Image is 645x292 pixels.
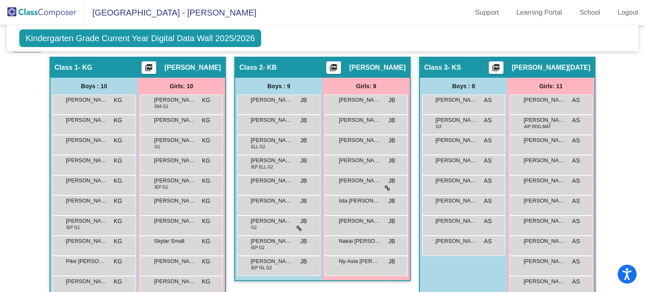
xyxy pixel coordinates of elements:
[154,237,196,245] span: Skylar Small
[251,197,293,205] span: [PERSON_NAME]
[155,144,160,150] span: G1
[154,176,196,185] span: [PERSON_NAME]
[66,224,80,231] span: IEP G1
[19,29,261,47] span: Kindergarten Grade Current Year Digital Data Wall 2025/2026
[154,197,196,205] span: [PERSON_NAME]
[202,197,210,205] span: KG
[235,78,322,95] div: Boys : 9
[202,257,210,266] span: KG
[300,197,307,205] span: JB
[50,78,138,95] div: Boys : 10
[388,156,395,165] span: JB
[572,116,580,125] span: AS
[339,96,381,104] span: [PERSON_NAME]
[114,156,122,165] span: KG
[66,197,108,205] span: [PERSON_NAME]
[484,176,492,185] span: AS
[484,156,492,165] span: AS
[339,237,381,245] span: Nakai [PERSON_NAME]
[251,164,273,170] span: IEP ELL G2
[154,257,196,266] span: [PERSON_NAME]
[524,197,566,205] span: [PERSON_NAME]
[66,217,108,225] span: [PERSON_NAME]
[251,265,272,271] span: IEP ISL G2
[484,96,492,105] span: AS
[388,237,395,246] span: JB
[524,277,566,286] span: [PERSON_NAME]
[524,257,566,266] span: [PERSON_NAME]
[388,96,395,105] span: JB
[572,176,580,185] span: AS
[435,176,477,185] span: [PERSON_NAME]
[388,217,395,226] span: JB
[114,136,122,145] span: KG
[572,217,580,226] span: AS
[572,156,580,165] span: AS
[388,136,395,145] span: JB
[202,176,210,185] span: KG
[66,156,108,165] span: [PERSON_NAME]
[388,176,395,185] span: JB
[300,156,307,165] span: JB
[155,184,168,190] span: IEP G1
[512,63,590,72] span: [PERSON_NAME][DATE]
[114,217,122,226] span: KG
[436,124,441,130] span: G3
[66,237,108,245] span: [PERSON_NAME]
[251,257,293,266] span: [PERSON_NAME]
[138,78,225,95] div: Girls: 10
[155,103,168,110] span: 504 G1
[66,176,108,185] span: [PERSON_NAME]
[84,6,256,19] span: [GEOGRAPHIC_DATA] - [PERSON_NAME]
[573,6,607,19] a: School
[328,63,338,75] mat-icon: picture_as_pdf
[326,61,341,74] button: Print Students Details
[202,156,210,165] span: KG
[448,63,461,72] span: - KS
[142,61,156,74] button: Print Students Details
[300,96,307,105] span: JB
[572,136,580,145] span: AS
[572,197,580,205] span: AS
[611,6,645,19] a: Logout
[435,217,477,225] span: [PERSON_NAME]
[388,116,395,125] span: JB
[114,176,122,185] span: KG
[524,124,551,130] span: AIP RDG MAT
[435,136,477,145] span: [PERSON_NAME] Burnie-[PERSON_NAME]
[572,96,580,105] span: AS
[524,136,566,145] span: [PERSON_NAME]
[251,136,293,145] span: [PERSON_NAME]
[202,96,210,105] span: KG
[524,116,566,124] span: [PERSON_NAME]
[154,96,196,104] span: [PERSON_NAME]
[66,96,108,104] span: [PERSON_NAME]
[339,197,381,205] span: Isla [PERSON_NAME]
[420,78,507,95] div: Boys : 8
[239,63,263,72] span: Class 2
[524,237,566,245] span: [PERSON_NAME]
[524,96,566,104] span: [PERSON_NAME]
[154,136,196,145] span: [PERSON_NAME]
[202,277,210,286] span: KG
[300,136,307,145] span: JB
[300,116,307,125] span: JB
[154,116,196,124] span: [PERSON_NAME]
[114,96,122,105] span: KG
[66,136,108,145] span: [PERSON_NAME]
[202,136,210,145] span: KG
[300,217,307,226] span: JB
[202,217,210,226] span: KG
[202,116,210,125] span: KG
[388,197,395,205] span: JB
[251,116,293,124] span: [PERSON_NAME]
[78,63,92,72] span: - KG
[484,217,492,226] span: AS
[251,217,293,225] span: [PERSON_NAME]
[251,96,293,104] span: [PERSON_NAME]
[484,197,492,205] span: AS
[251,237,293,245] span: [PERSON_NAME]
[66,116,108,124] span: [PERSON_NAME] [PERSON_NAME]
[484,136,492,145] span: AS
[469,6,506,19] a: Support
